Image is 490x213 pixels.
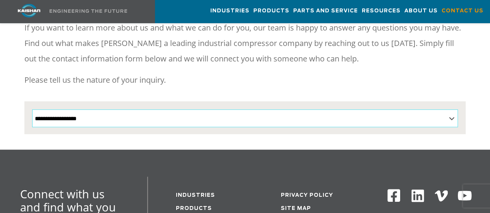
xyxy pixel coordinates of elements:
p: Please tell us the nature of your inquiry. [24,72,466,88]
a: About Us [404,0,438,21]
a: Products [176,206,212,211]
img: Youtube [457,188,472,203]
img: Engineering the future [50,9,127,13]
span: Parts and Service [293,7,358,15]
a: Site Map [280,206,311,211]
p: If you want to learn more about us and what we can do for you, our team is happy to answer any qu... [24,20,466,66]
img: Linkedin [410,188,425,203]
a: Industries [210,0,249,21]
span: Contact Us [442,7,483,15]
span: Products [253,7,289,15]
span: Industries [210,7,249,15]
a: Industries [176,193,215,198]
span: Resources [362,7,401,15]
a: Contact Us [442,0,483,21]
a: Resources [362,0,401,21]
img: Vimeo [435,190,448,201]
a: Parts and Service [293,0,358,21]
img: Facebook [387,188,401,203]
a: Products [253,0,289,21]
a: Privacy Policy [280,193,333,198]
span: About Us [404,7,438,15]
